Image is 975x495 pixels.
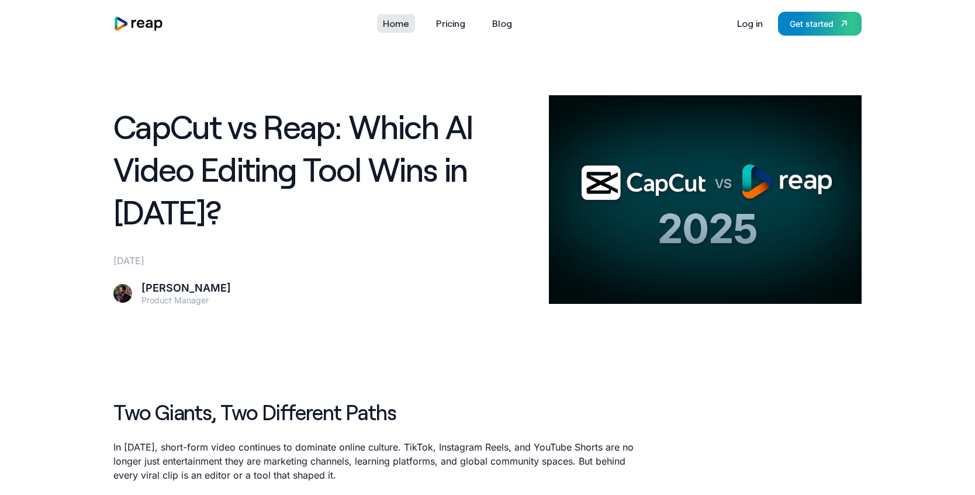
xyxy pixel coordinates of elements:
div: [DATE] [113,254,535,268]
div: Product Manager [141,295,231,306]
div: [PERSON_NAME] [141,282,231,295]
h2: Two Giants, Two Different Paths [113,399,642,426]
p: In [DATE], short-form video continues to dominate online culture. TikTok, Instagram Reels, and Yo... [113,440,642,482]
a: Home [377,14,415,33]
img: AI Video Clipping and Respurposing [549,95,862,304]
a: Blog [486,14,518,33]
a: Pricing [430,14,471,33]
h1: CapCut vs Reap: Which AI Video Editing Tool Wins in [DATE]? [113,105,535,233]
img: reap logo [113,16,164,32]
a: Get started [778,12,862,36]
a: Log in [731,14,769,33]
div: Get started [790,18,834,30]
a: home [113,16,164,32]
